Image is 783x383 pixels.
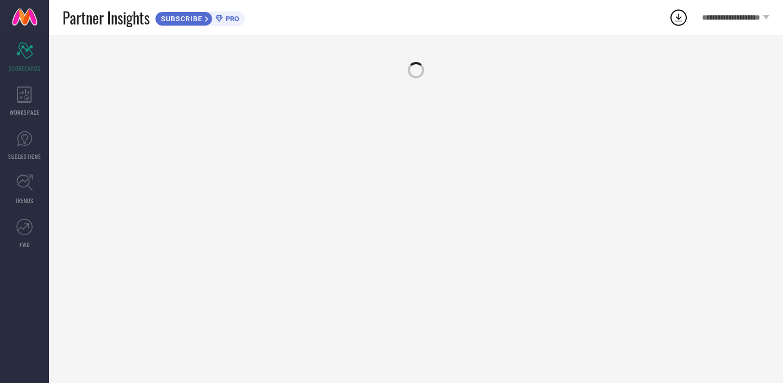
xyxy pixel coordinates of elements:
span: SUBSCRIBE [156,15,205,23]
span: Partner Insights [63,7,150,29]
a: SUBSCRIBEPRO [155,9,245,26]
span: FWD [20,240,30,249]
span: SUGGESTIONS [8,152,41,160]
span: TRENDS [15,196,34,205]
span: SCORECARDS [9,64,41,72]
span: WORKSPACE [10,108,40,116]
span: PRO [223,15,239,23]
div: Open download list [669,8,688,27]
